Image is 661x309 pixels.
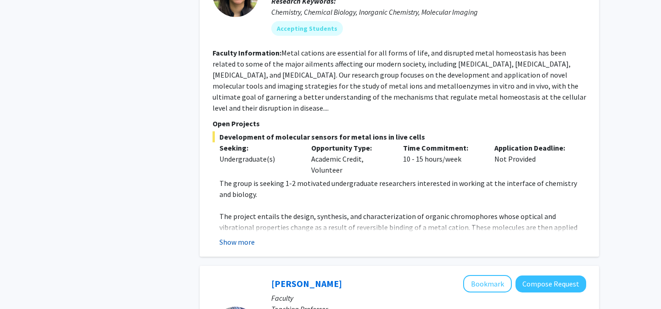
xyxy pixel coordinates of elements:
[271,21,343,36] mat-chip: Accepting Students
[304,142,396,175] div: Academic Credit, Volunteer
[271,292,586,303] p: Faculty
[213,131,586,142] span: Development of molecular sensors for metal ions in live cells
[494,142,572,153] p: Application Deadline:
[213,48,586,112] fg-read-more: Metal cations are essential for all forms of life, and disrupted metal homeostasis has been relat...
[396,142,488,175] div: 10 - 15 hours/week
[7,268,39,302] iframe: Chat
[219,153,297,164] div: Undergraduate(s)
[515,275,586,292] button: Compose Request to Melvin Ayogu
[219,142,297,153] p: Seeking:
[213,48,281,57] b: Faculty Information:
[463,275,512,292] button: Add Melvin Ayogu to Bookmarks
[219,211,586,255] p: The project entails the design, synthesis, and characterization of organic chromophores whose opt...
[271,6,586,17] div: Chemistry, Chemical Biology, Inorganic Chemistry, Molecular Imaging
[219,178,586,200] p: The group is seeking 1-2 motivated undergraduate researchers interested in working at the interfa...
[487,142,579,175] div: Not Provided
[311,142,389,153] p: Opportunity Type:
[271,278,342,289] a: [PERSON_NAME]
[219,236,255,247] button: Show more
[403,142,481,153] p: Time Commitment:
[213,118,586,129] p: Open Projects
